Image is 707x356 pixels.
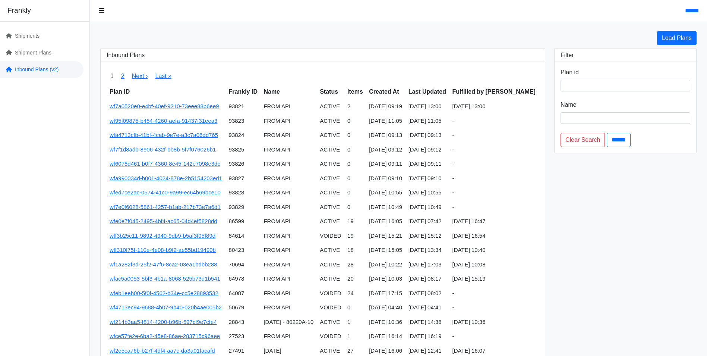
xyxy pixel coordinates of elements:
[405,214,449,229] td: [DATE] 07:42
[449,114,539,128] td: -
[226,214,261,229] td: 86599
[261,286,317,301] td: FROM API
[561,51,690,59] h3: Filter
[449,214,539,229] td: [DATE] 16:47
[344,243,366,257] td: 18
[317,272,344,286] td: ACTIVE
[317,84,344,99] th: Status
[226,315,261,330] td: 28843
[344,200,366,215] td: 0
[226,257,261,272] td: 70694
[226,99,261,114] td: 93821
[226,171,261,186] td: 93827
[344,84,366,99] th: Items
[261,114,317,128] td: FROM API
[110,218,217,224] a: wfe0e7f045-2495-4bf4-ac65-04d4ef5828dd
[261,214,317,229] td: FROM API
[261,185,317,200] td: FROM API
[317,185,344,200] td: ACTIVE
[261,143,317,157] td: FROM API
[261,157,317,171] td: FROM API
[226,272,261,286] td: 64978
[317,315,344,330] td: ACTIVE
[405,157,449,171] td: [DATE] 09:11
[344,185,366,200] td: 0
[366,329,405,344] td: [DATE] 16:14
[657,31,697,45] a: Load Plans
[366,315,405,330] td: [DATE] 10:36
[366,272,405,286] td: [DATE] 10:03
[405,185,449,200] td: [DATE] 10:55
[261,315,317,330] td: [DATE] - 80220A-10
[366,157,405,171] td: [DATE] 09:11
[449,257,539,272] td: [DATE] 10:08
[317,243,344,257] td: ACTIVE
[366,128,405,143] td: [DATE] 09:13
[110,275,220,282] a: wfac5a0053-5bf3-4b1a-8068-525b73d1b541
[449,300,539,315] td: -
[366,143,405,157] td: [DATE] 09:12
[344,114,366,128] td: 0
[226,185,261,200] td: 93828
[317,229,344,243] td: VOIDED
[110,175,222,181] a: wfa990034d-b001-4024-878e-2b5154203ed1
[121,73,124,79] a: 2
[366,243,405,257] td: [DATE] 15:05
[366,229,405,243] td: [DATE] 15:21
[449,286,539,301] td: -
[366,185,405,200] td: [DATE] 10:55
[366,114,405,128] td: [DATE] 11:05
[344,143,366,157] td: 0
[226,229,261,243] td: 84614
[405,329,449,344] td: [DATE] 16:19
[344,272,366,286] td: 20
[261,84,317,99] th: Name
[261,329,317,344] td: FROM API
[107,51,539,59] h3: Inbound Plans
[449,171,539,186] td: -
[366,171,405,186] td: [DATE] 09:10
[110,132,218,138] a: wfa4713cfb-41bf-4cab-9e7e-a3c7a06dd765
[226,84,261,99] th: Frankly ID
[226,286,261,301] td: 64087
[110,160,220,167] a: wf6078d461-b0f7-4360-8e45-142e7098e3dc
[261,272,317,286] td: FROM API
[405,257,449,272] td: [DATE] 17:03
[226,200,261,215] td: 93829
[405,143,449,157] td: [DATE] 09:12
[317,114,344,128] td: ACTIVE
[261,243,317,257] td: FROM API
[110,304,222,310] a: wf4713ec94-9688-4b07-9b40-020b4ae005b2
[317,214,344,229] td: ACTIVE
[317,171,344,186] td: ACTIVE
[366,286,405,301] td: [DATE] 17:15
[261,229,317,243] td: FROM API
[110,103,219,109] a: wf7a0520e0-e4bf-40ef-9210-73eee88b6ee9
[561,68,579,77] label: Plan id
[449,272,539,286] td: [DATE] 15:19
[405,171,449,186] td: [DATE] 09:10
[405,128,449,143] td: [DATE] 09:13
[344,99,366,114] td: 2
[366,214,405,229] td: [DATE] 16:05
[261,257,317,272] td: FROM API
[226,114,261,128] td: 93823
[449,84,539,99] th: Fulfilled by [PERSON_NAME]
[110,290,218,296] a: wfeb1eeb00-5f0f-4562-b34e-cc5e28893532
[344,171,366,186] td: 0
[317,99,344,114] td: ACTIVE
[226,300,261,315] td: 50679
[261,300,317,315] td: FROM API
[366,84,405,99] th: Created At
[449,329,539,344] td: -
[226,243,261,257] td: 80423
[344,300,366,315] td: 0
[132,73,148,79] a: Next ›
[449,229,539,243] td: [DATE] 16:54
[405,229,449,243] td: [DATE] 15:12
[317,257,344,272] td: ACTIVE
[449,157,539,171] td: -
[261,171,317,186] td: FROM API
[261,99,317,114] td: FROM API
[344,157,366,171] td: 0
